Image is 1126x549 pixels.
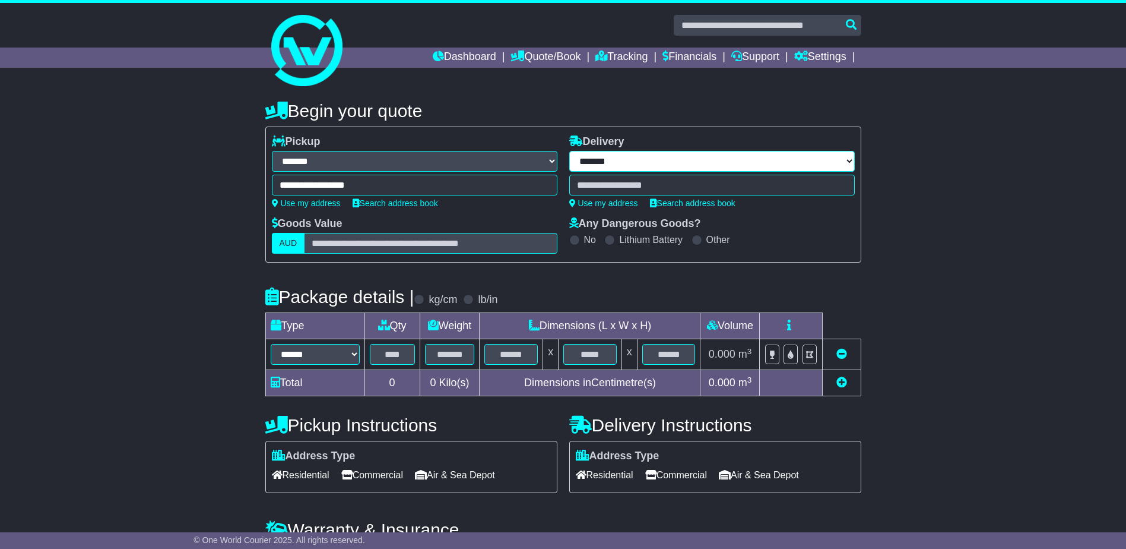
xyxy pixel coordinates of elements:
td: Type [265,313,364,339]
a: Settings [794,48,846,68]
label: Lithium Battery [619,234,683,245]
span: 0 [430,377,436,389]
a: Remove this item [836,348,847,360]
h4: Begin your quote [265,101,861,121]
h4: Warranty & Insurance [265,520,861,539]
label: Goods Value [272,217,342,231]
span: Residential [576,466,633,484]
a: Dashboard [433,48,496,68]
span: Residential [272,466,329,484]
td: x [621,339,637,370]
span: 0.000 [709,348,735,360]
span: 0.000 [709,377,735,389]
span: m [738,348,752,360]
sup: 3 [747,376,752,384]
label: AUD [272,233,305,254]
span: Commercial [341,466,403,484]
td: Total [265,370,364,396]
span: m [738,377,752,389]
a: Add new item [836,377,847,389]
sup: 3 [747,347,752,356]
label: Other [706,234,730,245]
label: Delivery [569,135,624,149]
h4: Pickup Instructions [265,415,557,435]
td: 0 [364,370,420,396]
td: Dimensions in Centimetre(s) [480,370,700,396]
td: Kilo(s) [420,370,480,396]
label: Pickup [272,135,321,149]
a: Use my address [272,198,341,208]
td: Qty [364,313,420,339]
span: Commercial [645,466,707,484]
a: Tracking [595,48,648,68]
label: Address Type [272,450,356,463]
a: Quote/Book [510,48,581,68]
span: © One World Courier 2025. All rights reserved. [194,535,365,545]
label: Any Dangerous Goods? [569,217,701,231]
td: Weight [420,313,480,339]
td: Dimensions (L x W x H) [480,313,700,339]
label: kg/cm [429,294,457,307]
label: lb/in [478,294,497,307]
a: Support [731,48,779,68]
a: Use my address [569,198,638,208]
td: Volume [700,313,760,339]
label: Address Type [576,450,659,463]
span: Air & Sea Depot [415,466,495,484]
h4: Package details | [265,287,414,307]
span: Air & Sea Depot [719,466,799,484]
h4: Delivery Instructions [569,415,861,435]
a: Search address book [650,198,735,208]
a: Search address book [353,198,438,208]
a: Financials [662,48,716,68]
td: x [543,339,559,370]
label: No [584,234,596,245]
